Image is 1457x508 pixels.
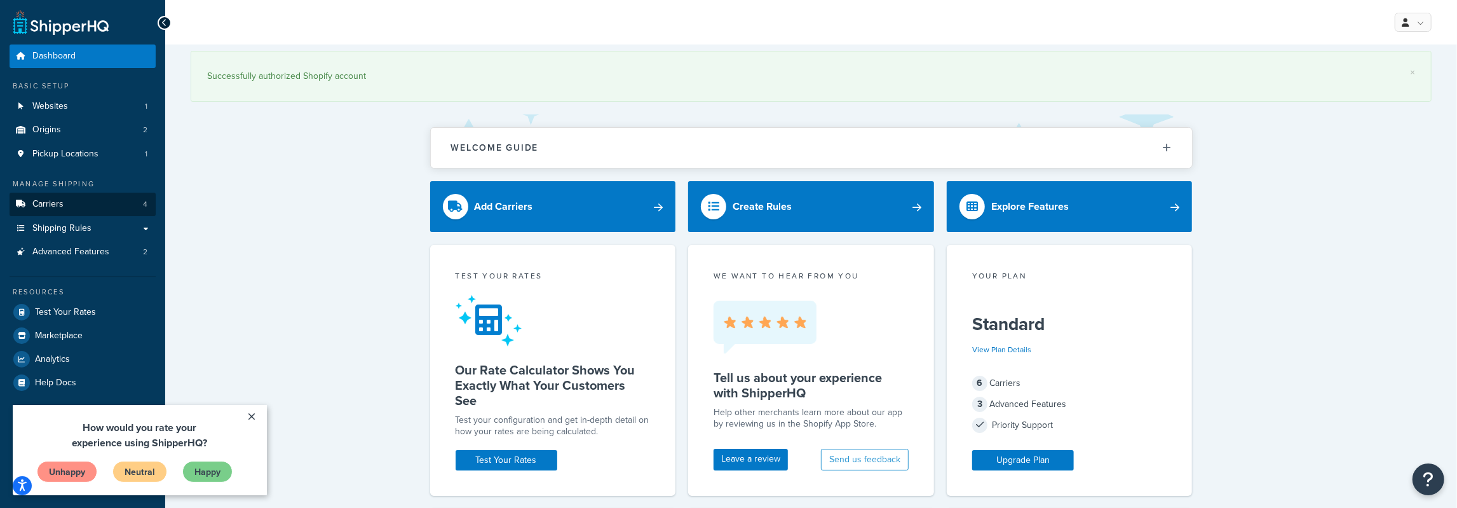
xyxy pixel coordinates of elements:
a: Explore Features [947,181,1193,232]
li: Pickup Locations [10,142,156,166]
div: Priority Support [972,416,1167,434]
span: Analytics [35,354,70,365]
a: Shipping Rules [10,217,156,240]
span: Carriers [32,199,64,210]
a: Leave a review [714,449,788,470]
span: 1 [145,149,147,160]
div: Successfully authorized Shopify account [207,67,1415,85]
h5: Standard [972,314,1167,334]
a: Carriers4 [10,193,156,216]
div: Advanced Features [972,395,1167,413]
a: × [1410,67,1415,78]
div: Basic Setup [10,81,156,92]
p: Help other merchants learn more about our app by reviewing us in the Shopify App Store. [714,407,909,430]
a: Advanced Features2 [10,240,156,264]
a: Unhappy [24,56,85,78]
span: Test Your Rates [35,307,96,318]
span: How would you rate your experience using ShipperHQ? [60,15,195,45]
h2: Welcome Guide [451,143,539,153]
div: Manage Shipping [10,179,156,189]
li: Advanced Features [10,240,156,264]
a: Websites1 [10,95,156,118]
li: Origins [10,118,156,142]
span: Shipping Rules [32,223,91,234]
div: Create Rules [733,198,792,216]
span: Advanced Features [32,247,109,257]
span: 2 [143,247,147,257]
p: we want to hear from you [714,270,909,282]
div: Add Carriers [475,198,533,216]
span: 4 [143,199,147,210]
li: Websites [10,95,156,118]
h5: Tell us about your experience with ShipperHQ [714,370,909,401]
span: Websites [32,101,68,112]
a: Neutral [100,56,154,78]
span: Pickup Locations [32,149,98,160]
span: Origins [32,125,61,135]
a: Add Carriers [430,181,676,232]
div: Explore Features [991,198,1069,216]
span: 6 [972,376,987,391]
a: Create Rules [688,181,934,232]
div: Your Plan [972,270,1167,285]
a: Dashboard [10,45,156,68]
span: 3 [972,397,987,412]
a: Analytics [10,348,156,371]
span: Help Docs [35,378,76,388]
a: Marketplace [10,324,156,347]
h5: Our Rate Calculator Shows You Exactly What Your Customers See [456,362,651,408]
button: Open Resource Center [1413,463,1444,495]
a: Help Docs [10,371,156,394]
div: Test your rates [456,270,651,285]
a: Test Your Rates [456,450,557,470]
a: Happy [170,56,220,78]
button: Welcome Guide [431,128,1192,168]
div: Carriers [972,374,1167,392]
a: View Plan Details [972,344,1031,355]
span: 2 [143,125,147,135]
span: Marketplace [35,331,83,341]
span: Dashboard [32,51,76,62]
div: Test your configuration and get in-depth detail on how your rates are being calculated. [456,415,651,437]
button: Send us feedback [821,449,909,470]
a: Origins2 [10,118,156,142]
span: 1 [145,101,147,112]
a: Upgrade Plan [972,450,1074,470]
a: Pickup Locations1 [10,142,156,166]
li: Carriers [10,193,156,216]
a: Test Your Rates [10,301,156,324]
div: Resources [10,287,156,298]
